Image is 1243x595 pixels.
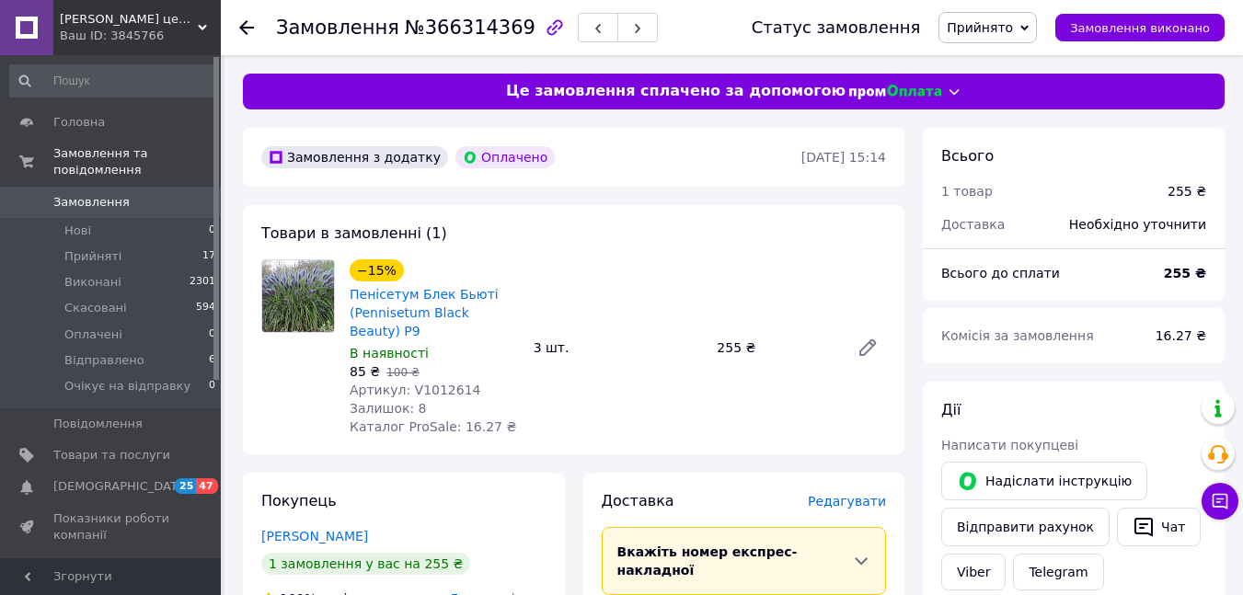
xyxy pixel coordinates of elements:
[209,326,215,343] span: 0
[261,553,470,575] div: 1 замовлення у вас на 255 ₴
[53,145,221,178] span: Замовлення та повідомлення
[752,18,921,37] div: Статус замовлення
[1156,328,1206,343] span: 16.27 ₴
[350,401,427,416] span: Залишок: 8
[53,194,130,211] span: Замовлення
[53,478,190,495] span: [DEMOGRAPHIC_DATA]
[53,447,170,463] span: Товари та послуги
[617,544,798,578] span: Вкажіть номер експрес-накладної
[350,259,404,281] div: −15%
[350,346,429,360] span: В наявності
[64,223,91,239] span: Нові
[261,529,368,544] a: [PERSON_NAME]
[1013,554,1103,590] a: Telegram
[60,28,221,44] div: Ваш ID: 3845766
[849,329,886,366] a: Редагувати
[53,510,170,544] span: Показники роботи компанії
[350,419,516,434] span: Каталог ProSale: 16.27 ₴
[1168,182,1206,200] div: 255 ₴
[1055,14,1225,41] button: Замовлення виконано
[261,146,448,168] div: Замовлення з додатку
[276,17,399,39] span: Замовлення
[350,287,499,338] a: Пенісетум Блек Бьюті (Pennisetum Black Beauty) Р9
[64,300,127,316] span: Скасовані
[64,378,190,395] span: Очікує на відправку
[202,248,215,265] span: 17
[801,150,886,165] time: [DATE] 15:14
[209,223,215,239] span: 0
[175,478,196,494] span: 25
[941,438,1078,452] span: Написати покупцеві
[947,20,1013,35] span: Прийнято
[808,494,886,509] span: Редагувати
[1070,21,1210,35] span: Замовлення виконано
[941,217,1005,232] span: Доставка
[261,224,447,242] span: Товари в замовленні (1)
[405,17,535,39] span: №366314369
[350,383,481,397] span: Артикул: V1012614
[190,274,215,291] span: 2301
[64,248,121,265] span: Прийняті
[209,352,215,369] span: 6
[602,492,674,509] span: Доставка
[64,274,121,291] span: Виконані
[1058,204,1217,245] div: Необхідно уточнити
[941,147,994,165] span: Всього
[526,335,710,360] div: 3 шт.
[261,492,337,509] span: Покупець
[941,266,1060,280] span: Всього до сплати
[196,300,215,316] span: 594
[60,11,198,28] span: Садовий центр Велет www.velet.com.ua
[941,462,1147,500] button: Надіслати інструкцію
[64,352,144,369] span: Відправлено
[239,18,254,37] div: Повернутися назад
[350,364,380,379] span: 85 ₴
[941,328,1094,343] span: Комісія за замовлення
[196,478,217,494] span: 47
[941,508,1110,546] button: Відправити рахунок
[709,335,842,360] div: 255 ₴
[262,260,334,332] img: Пенісетум Блек Бьюті (Pennisetum Black Beauty) Р9
[386,366,420,379] span: 100 ₴
[455,146,555,168] div: Оплачено
[941,554,1006,590] a: Viber
[1164,266,1206,280] b: 255 ₴
[53,416,143,432] span: Повідомлення
[64,326,122,343] span: Оплачені
[941,184,993,199] span: 1 товар
[1202,483,1238,520] button: Чат з покупцем
[53,114,105,131] span: Головна
[941,401,961,418] span: Дії
[506,81,846,102] span: Це замовлення сплачено за допомогою
[1117,508,1201,546] button: Чат
[9,64,217,97] input: Пошук
[209,378,215,395] span: 0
